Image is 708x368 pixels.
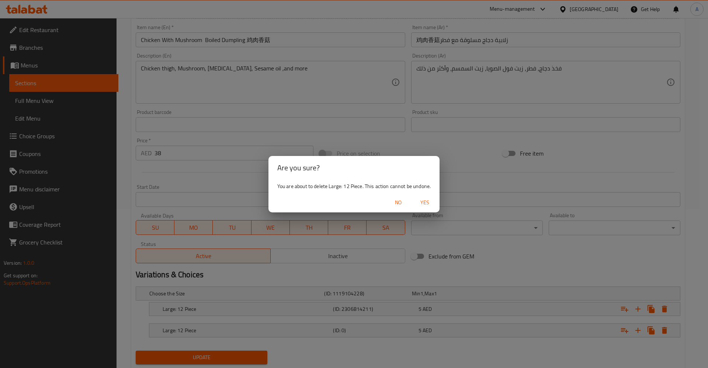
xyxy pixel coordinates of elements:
[389,198,407,207] span: No
[416,198,434,207] span: Yes
[386,196,410,209] button: No
[413,196,437,209] button: Yes
[268,180,440,193] div: You are about to delete Large: 12 Piece. This action cannot be undone.
[277,162,431,174] h2: Are you sure?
